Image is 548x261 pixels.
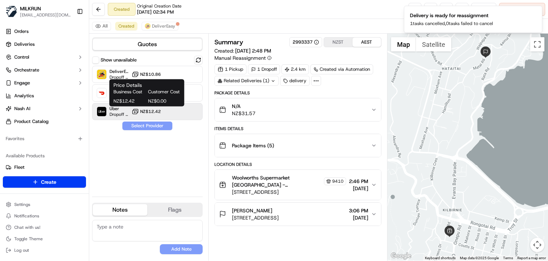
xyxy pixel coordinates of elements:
a: Fleet [6,164,83,171]
span: Customer Cost [148,89,180,95]
span: Product Catalog [14,118,49,125]
span: Notifications [14,213,39,219]
span: [PERSON_NAME] [232,207,272,214]
button: Settings [3,200,86,210]
span: Original Creation Date [137,3,182,9]
button: Notifications [3,211,86,221]
span: NZ$31.57 [232,110,255,117]
img: DoorDash Drive [97,88,106,98]
div: delivery [280,76,310,86]
span: NZ$12.42 [113,98,145,104]
span: [DATE] 2:48 PM [235,48,271,54]
span: N/A [232,103,255,110]
span: Woolworths Supermarket [GEOGRAPHIC_DATA] - [GEOGRAPHIC_DATA] Store Manager [232,174,323,188]
button: N/ANZ$31.57 [215,98,381,121]
button: Woolworths Supermarket [GEOGRAPHIC_DATA] - [GEOGRAPHIC_DATA] Store Manager9410[STREET_ADDRESS]2:4... [215,170,381,200]
img: Uber [97,107,106,116]
button: Orchestrate [3,64,86,76]
span: [DATE] 02:34 PM [137,9,174,15]
div: Items Details [214,126,381,132]
span: Create [41,178,56,186]
span: Manual Reassignment [214,54,266,61]
button: Created [115,22,137,30]
span: DeliverEasy [110,69,129,74]
button: [EMAIL_ADDRESS][DOMAIN_NAME] [20,12,71,18]
span: Created [118,23,134,29]
span: Fleet [14,164,25,171]
span: Deliveries [14,41,35,48]
a: Report a map error [517,256,546,260]
button: [PERSON_NAME][STREET_ADDRESS]3:06 PM[DATE] [215,203,381,226]
span: NZ$10.86 [140,72,161,77]
img: DeliverEasy [97,70,106,79]
button: Package Items (5) [215,134,381,157]
div: Available Products [3,150,86,162]
button: Notes [93,204,147,216]
div: Related Deliveries (1) [214,76,279,86]
div: Location Details [214,162,381,167]
span: Orchestrate [14,67,39,73]
a: Deliveries [3,39,86,50]
span: DeliverEasy [152,23,175,29]
p: 1 tasks cancelled, 0 tasks failed to cancel [410,20,493,27]
span: 3:06 PM [349,207,368,214]
span: [DATE] [349,214,368,221]
a: Analytics [3,90,86,102]
img: MILKRUN [6,6,17,17]
button: All [92,22,111,30]
span: NZ$12.42 [140,109,161,114]
button: 2993337 [293,39,319,45]
span: Business Cost [113,89,145,95]
span: Nash AI [14,105,30,112]
button: NZ$10.86 [132,71,161,78]
span: Uber [110,106,129,112]
button: Quotes [93,39,202,50]
button: Chat with us! [3,222,86,232]
button: Engage [3,77,86,89]
div: Favorites [3,133,86,144]
a: Open this area in Google Maps (opens a new window) [389,251,413,261]
button: Nash AI [3,103,86,114]
button: Toggle Theme [3,234,86,244]
a: Orders [3,26,86,37]
span: 2:46 PM [349,178,368,185]
span: NZ$0.00 [148,98,180,104]
a: Product Catalog [3,116,86,127]
span: Created: [214,47,271,54]
button: MILKRUNMILKRUN[EMAIL_ADDRESS][DOMAIN_NAME] [3,3,74,20]
div: 1 Dropoff [248,64,280,74]
button: Manual Reassignment [214,54,272,61]
button: Log out [3,245,86,255]
button: Show satellite imagery [416,37,451,51]
h3: Summary [214,39,243,45]
span: Orders [14,28,29,35]
button: Fleet [3,162,86,173]
button: Create [3,176,86,188]
span: Dropoff ETA 33 minutes [110,112,129,117]
span: 9410 [332,178,344,184]
span: [STREET_ADDRESS] [232,214,279,221]
button: DeliverEasy [142,22,178,30]
span: Toggle Theme [14,236,43,242]
button: MILKRUN [20,5,41,12]
span: Chat with us! [14,225,40,230]
a: Created via Automation [310,64,373,74]
div: Package Details [214,90,381,96]
a: Terms (opens in new tab) [503,256,513,260]
span: [DATE] [349,185,368,192]
div: 2.4 km [281,64,309,74]
div: 1 Pickup [214,64,247,74]
label: Show unavailable [101,57,137,63]
button: AEST [352,38,381,47]
button: Show street map [391,37,416,51]
div: Delivery is ready for reassignment [410,12,493,19]
span: Engage [14,80,30,86]
h1: Price Details [113,82,180,89]
span: Dropoff ETA 31 minutes [110,74,129,80]
img: delivereasy_logo.png [145,23,151,29]
span: [STREET_ADDRESS] [232,188,346,196]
